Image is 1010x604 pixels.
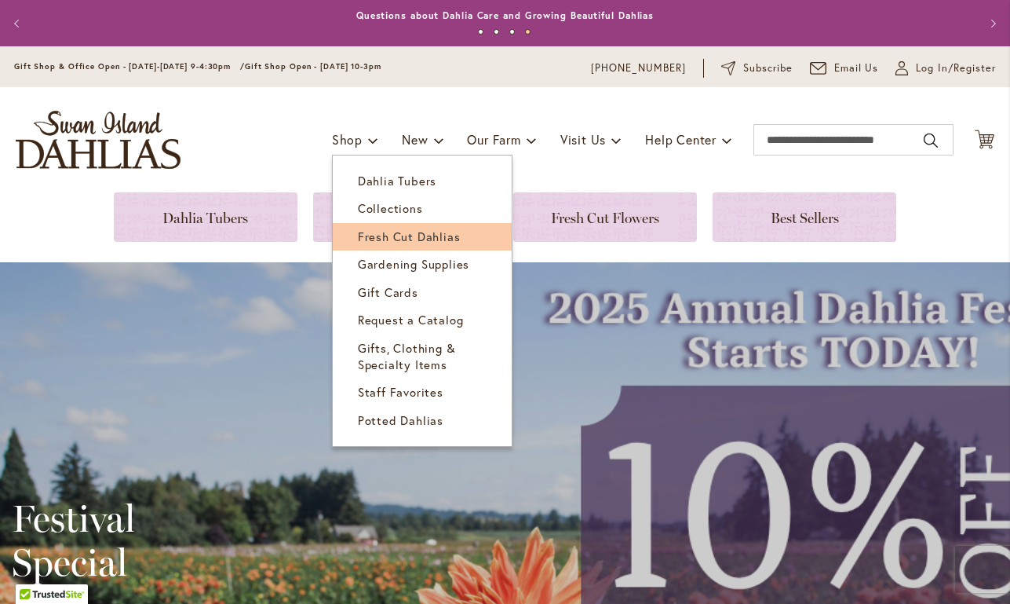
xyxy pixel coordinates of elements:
[810,60,879,76] a: Email Us
[332,131,363,148] span: Shop
[560,131,606,148] span: Visit Us
[895,60,996,76] a: Log In/Register
[509,29,515,35] button: 3 of 4
[494,29,499,35] button: 2 of 4
[358,384,443,400] span: Staff Favorites
[591,60,686,76] a: [PHONE_NUMBER]
[402,131,428,148] span: New
[358,340,456,372] span: Gifts, Clothing & Specialty Items
[358,173,436,189] span: Dahlia Tubers
[721,60,793,76] a: Subscribe
[467,131,520,148] span: Our Farm
[478,29,483,35] button: 1 of 4
[14,61,245,71] span: Gift Shop & Office Open - [DATE]-[DATE] 9-4:30pm /
[16,111,180,169] a: store logo
[12,496,419,584] h2: Festival Special
[358,256,469,272] span: Gardening Supplies
[245,61,381,71] span: Gift Shop Open - [DATE] 10-3pm
[3,8,35,39] button: Previous
[358,229,461,244] span: Fresh Cut Dahlias
[916,60,996,76] span: Log In/Register
[645,131,716,148] span: Help Center
[358,412,443,428] span: Potted Dahlias
[834,60,879,76] span: Email Us
[356,9,654,21] a: Questions about Dahlia Care and Growing Beautiful Dahlias
[358,312,464,328] span: Request a Catalog
[976,8,1008,39] button: Next
[333,279,512,306] a: Gift Cards
[743,60,793,76] span: Subscribe
[525,29,531,35] button: 4 of 4
[358,200,423,216] span: Collections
